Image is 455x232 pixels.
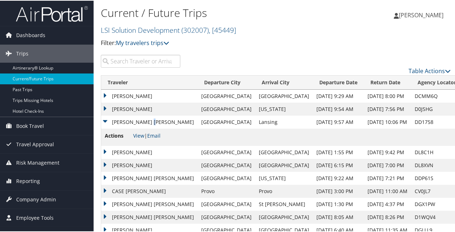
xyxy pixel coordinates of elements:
[364,184,411,197] td: [DATE] 11:00 AM
[198,75,255,89] th: Departure City: activate to sort column ascending
[198,197,255,210] td: [GEOGRAPHIC_DATA]
[255,171,313,184] td: [US_STATE]
[101,197,198,210] td: [PERSON_NAME] [PERSON_NAME]
[255,102,313,115] td: [US_STATE]
[147,131,161,138] a: Email
[209,24,236,34] span: , [ 45449 ]
[198,115,255,128] td: [GEOGRAPHIC_DATA]
[198,158,255,171] td: [GEOGRAPHIC_DATA]
[101,158,198,171] td: [PERSON_NAME]
[255,184,313,197] td: Provo
[255,89,313,102] td: [GEOGRAPHIC_DATA]
[16,153,59,171] span: Risk Management
[101,210,198,223] td: [PERSON_NAME] [PERSON_NAME]
[399,10,443,18] span: [PERSON_NAME]
[16,116,44,134] span: Book Travel
[101,54,180,67] input: Search Traveler or Arrival City
[16,190,56,208] span: Company Admin
[16,208,54,226] span: Employee Tools
[101,184,198,197] td: CASE [PERSON_NAME]
[16,44,28,62] span: Trips
[313,89,364,102] td: [DATE] 9:29 AM
[116,38,169,46] a: My travelers trips
[198,171,255,184] td: [GEOGRAPHIC_DATA]
[198,145,255,158] td: [GEOGRAPHIC_DATA]
[313,210,364,223] td: [DATE] 8:05 AM
[101,115,198,128] td: [PERSON_NAME] [PERSON_NAME]
[364,210,411,223] td: [DATE] 8:26 PM
[313,184,364,197] td: [DATE] 3:00 PM
[409,66,451,74] a: Table Actions
[364,158,411,171] td: [DATE] 7:00 PM
[105,131,132,139] span: Actions
[101,38,334,47] p: Filter:
[16,171,40,189] span: Reporting
[313,171,364,184] td: [DATE] 9:22 AM
[364,115,411,128] td: [DATE] 10:06 PM
[101,145,198,158] td: [PERSON_NAME]
[133,131,144,138] a: View
[101,89,198,102] td: [PERSON_NAME]
[313,102,364,115] td: [DATE] 9:54 AM
[313,145,364,158] td: [DATE] 1:55 PM
[255,145,313,158] td: [GEOGRAPHIC_DATA]
[255,210,313,223] td: [GEOGRAPHIC_DATA]
[181,24,209,34] span: ( 302007 )
[313,158,364,171] td: [DATE] 6:15 PM
[101,75,198,89] th: Traveler: activate to sort column ascending
[16,26,45,44] span: Dashboards
[198,210,255,223] td: [GEOGRAPHIC_DATA]
[313,115,364,128] td: [DATE] 9:57 AM
[101,171,198,184] td: [PERSON_NAME] [PERSON_NAME]
[198,184,255,197] td: Provo
[364,171,411,184] td: [DATE] 7:21 PM
[313,75,364,89] th: Departure Date: activate to sort column descending
[255,75,313,89] th: Arrival City: activate to sort column ascending
[364,102,411,115] td: [DATE] 7:56 PM
[101,5,334,20] h1: Current / Future Trips
[101,102,198,115] td: [PERSON_NAME]
[364,145,411,158] td: [DATE] 9:42 PM
[16,135,54,153] span: Travel Approval
[364,197,411,210] td: [DATE] 4:37 PM
[255,197,313,210] td: St [PERSON_NAME]
[255,158,313,171] td: [GEOGRAPHIC_DATA]
[198,102,255,115] td: [GEOGRAPHIC_DATA]
[364,75,411,89] th: Return Date: activate to sort column ascending
[255,115,313,128] td: Lansing
[16,5,88,22] img: airportal-logo.png
[198,89,255,102] td: [GEOGRAPHIC_DATA]
[133,131,161,138] span: |
[313,197,364,210] td: [DATE] 1:30 PM
[101,24,236,34] a: LSI Solution Development
[394,4,451,25] a: [PERSON_NAME]
[364,89,411,102] td: [DATE] 8:00 PM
